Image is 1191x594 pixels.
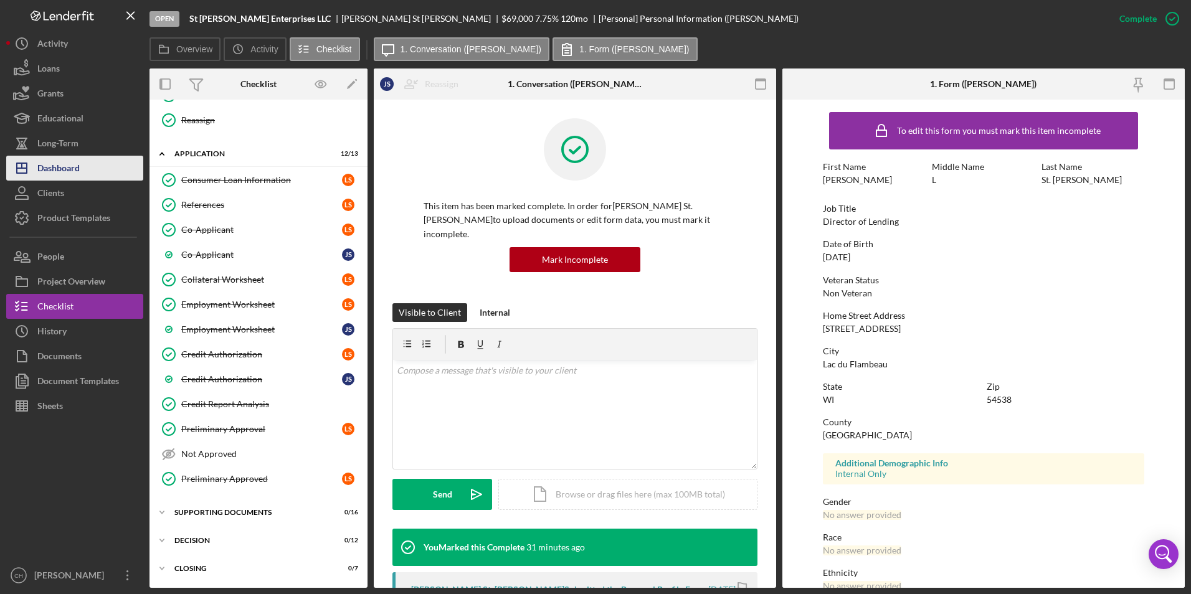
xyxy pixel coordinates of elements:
div: City [823,346,1145,356]
div: Preliminary Approved [181,474,342,484]
a: Long-Term [6,131,143,156]
div: Clients [37,181,64,209]
div: [STREET_ADDRESS] [823,324,901,334]
div: L S [342,273,354,286]
div: First Name [823,162,926,172]
div: 12 / 13 [336,150,358,158]
div: Internal Only [835,469,1132,479]
div: 120 mo [561,14,588,24]
a: Co-ApplicantJS [156,242,361,267]
div: Sheets [37,394,63,422]
button: Educational [6,106,143,131]
time: 2025-09-29 15:22 [526,542,585,552]
a: Not Approved [156,441,361,466]
label: Overview [176,44,212,54]
div: [GEOGRAPHIC_DATA] [823,430,912,440]
div: 7.75 % [535,14,559,24]
div: 0 / 12 [336,537,358,544]
div: Project Overview [37,269,105,297]
div: Checklist [240,79,277,89]
div: L S [342,473,354,485]
button: Clients [6,181,143,205]
div: History [37,319,67,347]
button: Project Overview [6,269,143,294]
div: Collateral Worksheet [181,275,342,285]
div: 0 / 16 [336,509,358,516]
div: Co-Applicant [181,225,342,235]
div: Co-Applicant [181,250,342,260]
div: Credit Authorization [181,374,342,384]
div: Dashboard [37,156,80,184]
label: 1. Form ([PERSON_NAME]) [579,44,690,54]
div: Non Veteran [823,288,872,298]
div: [PERSON_NAME] St [PERSON_NAME] [341,14,501,24]
div: 1. Conversation ([PERSON_NAME]) [508,79,642,89]
a: Co-ApplicantLS [156,217,361,242]
button: 1. Form ([PERSON_NAME]) [553,37,698,61]
div: Open [149,11,179,27]
label: Checklist [316,44,352,54]
div: WI [823,395,834,405]
b: St [PERSON_NAME] Enterprises LLC [189,14,331,24]
button: CH[PERSON_NAME] [6,563,143,588]
div: To edit this form you must mark this item incomplete [897,126,1101,136]
div: You Marked this Complete [424,542,524,552]
div: No answer provided [823,545,901,555]
button: Checklist [6,294,143,319]
div: Application [174,150,327,158]
button: Visible to Client [392,303,467,322]
span: $69,000 [501,13,533,24]
button: Mark Incomplete [510,247,640,272]
div: Not Approved [181,449,361,459]
div: L S [342,298,354,311]
div: J S [380,77,394,91]
div: Job Title [823,204,1145,214]
button: Grants [6,81,143,106]
div: Closing [174,565,327,572]
div: Complete [1119,6,1157,31]
button: Activity [224,37,286,61]
div: [PERSON_NAME] [31,563,112,591]
button: People [6,244,143,269]
label: 1. Conversation ([PERSON_NAME]) [401,44,541,54]
div: [PERSON_NAME] [823,175,892,185]
div: Long-Term [37,131,78,159]
p: This item has been marked complete. In order for [PERSON_NAME] St. [PERSON_NAME] to upload docume... [424,199,726,241]
button: Dashboard [6,156,143,181]
button: Activity [6,31,143,56]
div: Consumer Loan Information [181,175,342,185]
div: Educational [37,106,83,134]
div: Credit Report Analysis [181,399,361,409]
a: Employment WorksheetJS [156,317,361,342]
div: 1. Form ([PERSON_NAME]) [930,79,1037,89]
div: Document Templates [37,369,119,397]
button: Loans [6,56,143,81]
div: J S [342,248,354,261]
div: L [932,175,936,185]
a: Sheets [6,394,143,418]
a: Credit AuthorizationJS [156,367,361,392]
a: Document Templates [6,369,143,394]
a: ReferencesLS [156,192,361,217]
div: 54538 [987,395,1012,405]
div: L S [342,174,354,186]
div: J S [342,323,354,336]
div: State [823,382,980,392]
div: Loans [37,56,60,84]
div: Employment Worksheet [181,299,342,309]
div: County [823,417,1145,427]
button: Checklist [290,37,360,61]
div: Documents [37,344,82,372]
div: Director of Lending [823,217,899,227]
div: Activity [37,31,68,59]
div: Checklist [37,294,74,322]
div: Reassign [181,115,361,125]
button: History [6,319,143,344]
div: Lac du Flambeau [823,359,888,369]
